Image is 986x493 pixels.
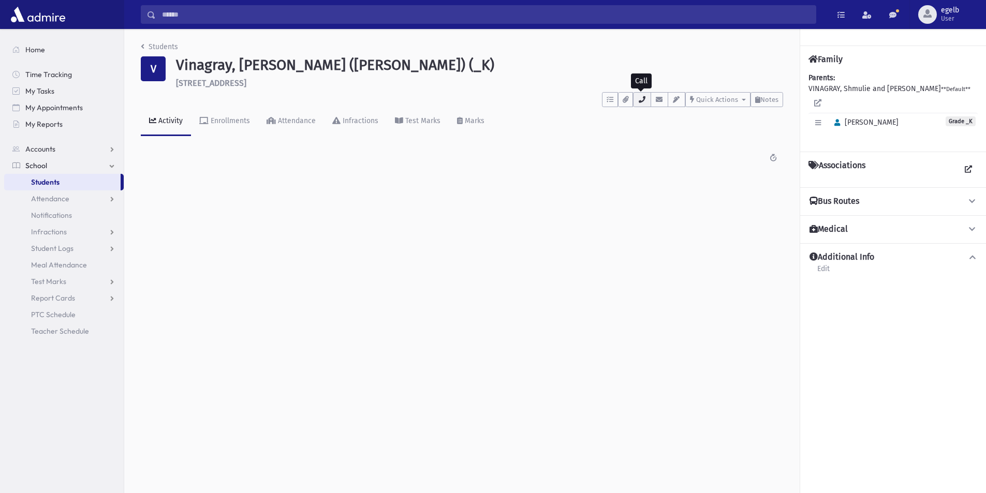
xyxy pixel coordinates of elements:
[209,116,250,125] div: Enrollments
[4,207,124,223] a: Notifications
[4,99,124,116] a: My Appointments
[31,310,76,319] span: PTC Schedule
[276,116,316,125] div: Attendance
[25,144,55,154] span: Accounts
[258,107,324,136] a: Attendance
[4,174,121,190] a: Students
[4,290,124,306] a: Report Cards
[810,252,874,263] h4: Additional Info
[141,107,191,136] a: Activity
[4,116,124,132] a: My Reports
[25,103,83,112] span: My Appointments
[31,227,67,236] span: Infractions
[4,306,124,323] a: PTC Schedule
[808,196,978,207] button: Bus Routes
[946,116,976,126] span: Grade _K
[31,326,89,336] span: Teacher Schedule
[25,119,63,129] span: My Reports
[31,260,87,270] span: Meal Attendance
[4,41,124,58] a: Home
[810,196,859,207] h4: Bus Routes
[31,293,75,303] span: Report Cards
[176,78,783,88] h6: [STREET_ADDRESS]
[4,83,124,99] a: My Tasks
[4,240,124,257] a: Student Logs
[25,161,47,170] span: School
[31,177,60,187] span: Students
[830,118,899,127] span: [PERSON_NAME]
[4,273,124,290] a: Test Marks
[696,96,738,103] span: Quick Actions
[4,190,124,207] a: Attendance
[808,224,978,235] button: Medical
[141,42,178,51] a: Students
[25,45,45,54] span: Home
[156,5,816,24] input: Search
[31,194,69,203] span: Attendance
[31,211,72,220] span: Notifications
[463,116,484,125] div: Marks
[141,41,178,56] nav: breadcrumb
[4,223,124,240] a: Infractions
[4,323,124,339] a: Teacher Schedule
[341,116,378,125] div: Infractions
[808,252,978,263] button: Additional Info
[403,116,440,125] div: Test Marks
[4,66,124,83] a: Time Tracking
[810,224,848,235] h4: Medical
[808,72,978,143] div: VINAGRAY, Shmulie and [PERSON_NAME]
[808,160,865,179] h4: Associations
[25,70,72,79] span: Time Tracking
[4,157,124,174] a: School
[750,92,783,107] button: Notes
[8,4,68,25] img: AdmirePro
[685,92,750,107] button: Quick Actions
[760,96,778,103] span: Notes
[156,116,183,125] div: Activity
[25,86,54,96] span: My Tasks
[941,14,959,23] span: User
[141,56,166,81] div: V
[31,277,66,286] span: Test Marks
[631,73,652,88] div: Call
[959,160,978,179] a: View all Associations
[176,56,783,74] h1: Vinagray, [PERSON_NAME] ([PERSON_NAME]) (_K)
[4,257,124,273] a: Meal Attendance
[808,54,843,64] h4: Family
[449,107,493,136] a: Marks
[191,107,258,136] a: Enrollments
[808,73,835,82] b: Parents:
[324,107,387,136] a: Infractions
[4,141,124,157] a: Accounts
[31,244,73,253] span: Student Logs
[387,107,449,136] a: Test Marks
[817,263,830,281] a: Edit
[941,6,959,14] span: egelb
